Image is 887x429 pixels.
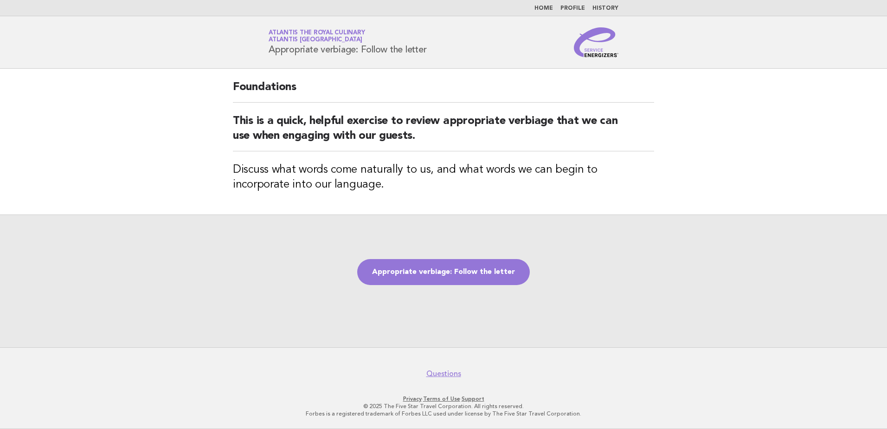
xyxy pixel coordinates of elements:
a: History [592,6,618,11]
img: Service Energizers [574,27,618,57]
h3: Discuss what words come naturally to us, and what words we can begin to incorporate into our lang... [233,162,654,192]
p: · · [160,395,727,403]
a: Terms of Use [423,396,460,402]
h2: This is a quick, helpful exercise to review appropriate verbiage that we can use when engaging wi... [233,114,654,151]
p: © 2025 The Five Star Travel Corporation. All rights reserved. [160,403,727,410]
a: Questions [426,369,461,378]
a: Atlantis the Royal CulinaryAtlantis [GEOGRAPHIC_DATA] [269,30,365,43]
p: Forbes is a registered trademark of Forbes LLC used under license by The Five Star Travel Corpora... [160,410,727,417]
span: Atlantis [GEOGRAPHIC_DATA] [269,37,362,43]
a: Home [534,6,553,11]
h1: Appropriate verbiage: Follow the letter [269,30,426,54]
a: Support [462,396,484,402]
a: Appropriate verbiage: Follow the letter [357,259,530,285]
a: Profile [560,6,585,11]
a: Privacy [403,396,422,402]
h2: Foundations [233,80,654,103]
